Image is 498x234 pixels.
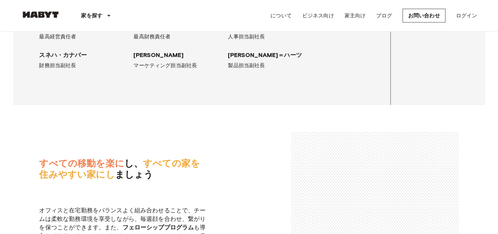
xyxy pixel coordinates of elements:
[39,51,87,59] font: スネハ・カナバー
[408,12,440,19] font: お問い合わせ
[345,12,366,20] a: 家主向け
[456,12,477,20] a: ログイン
[39,158,124,169] font: すべての移動を楽に
[133,51,184,59] font: [PERSON_NAME]
[270,12,292,20] a: について
[39,158,200,180] font: すべての家を住みやすい家にし
[81,12,103,19] font: 家を探す
[228,62,265,68] font: 製品担当副社長
[403,9,446,23] a: お問い合わせ
[133,62,197,68] font: マーケティング担当副社長
[302,12,334,19] font: ビジネス向け
[39,207,206,231] font: オフィスと在宅勤務をバランスよく組み合わせることで、チームは柔軟な勤務環境を享受しながら、毎週顔を合わせ、繋がりを保つことができます。また、
[345,12,366,19] font: 家主向け
[228,33,265,40] font: 人事担当副社長
[39,33,76,40] font: 最高経営責任者
[270,12,292,19] font: について
[39,62,76,68] font: 財務担当副社長
[376,12,392,19] font: ブログ
[228,51,302,59] font: [PERSON_NAME]＝ハーツ
[115,169,153,180] font: ましょう
[302,12,334,20] a: ビジネス向け
[456,12,477,19] font: ログイン
[133,33,170,40] font: 最高財務責任者
[21,11,60,18] img: ハビット
[123,224,194,231] font: フェローシッププログラム
[376,12,392,20] a: ブログ
[124,158,143,169] font: し、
